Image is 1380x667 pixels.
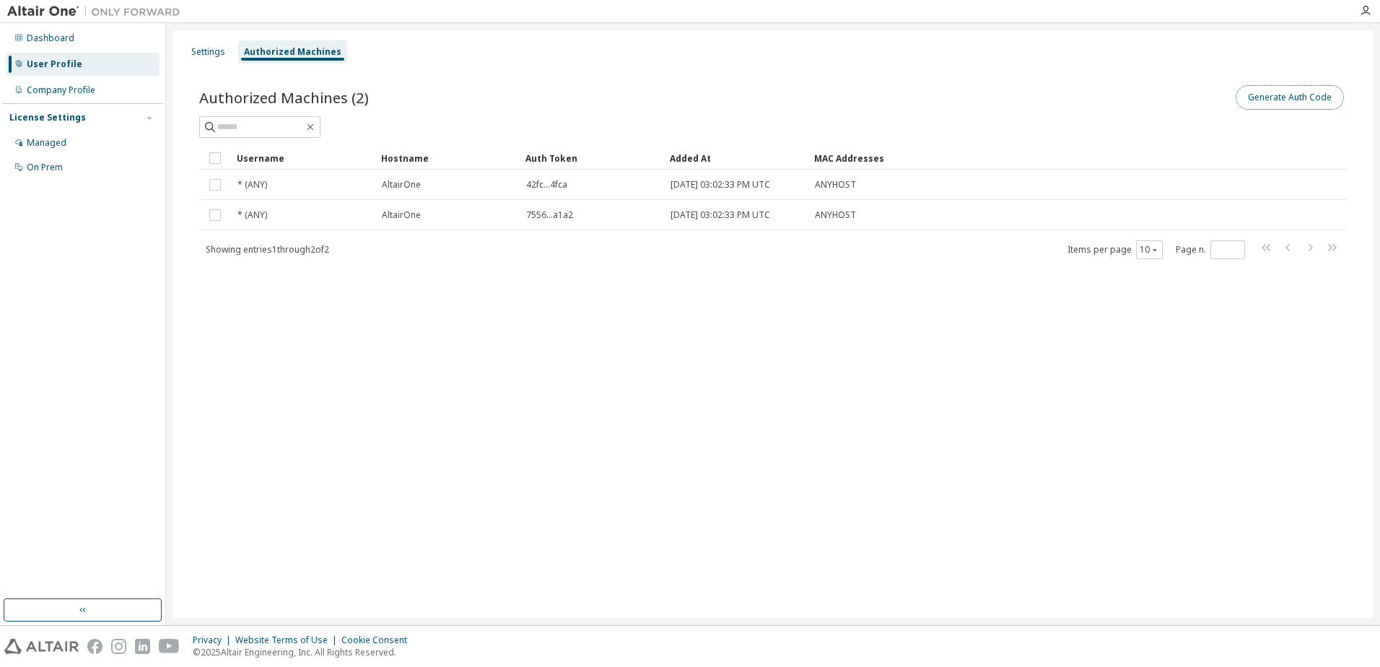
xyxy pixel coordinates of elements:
[87,639,102,654] img: facebook.svg
[27,58,82,70] div: User Profile
[1140,244,1159,256] button: 10
[206,243,329,256] span: Showing entries 1 through 2 of 2
[526,179,567,191] span: 42fc...4fca
[27,137,66,149] div: Managed
[382,209,421,221] span: AltairOne
[199,87,369,108] span: Authorized Machines (2)
[237,147,370,170] div: Username
[27,32,74,44] div: Dashboard
[1236,85,1344,110] button: Generate Auth Code
[235,635,341,646] div: Website Terms of Use
[193,646,416,658] p: © 2025 Altair Engineering, Inc. All Rights Reserved.
[526,209,573,221] span: 7556...a1a2
[237,179,267,191] span: * (ANY)
[193,635,235,646] div: Privacy
[815,179,856,191] span: ANYHOST
[382,179,421,191] span: AltairOne
[341,635,416,646] div: Cookie Consent
[237,209,267,221] span: * (ANY)
[1067,240,1163,259] span: Items per page
[244,46,341,58] div: Authorized Machines
[525,147,658,170] div: Auth Token
[671,179,770,191] span: [DATE] 03:02:33 PM UTC
[670,147,803,170] div: Added At
[814,147,1195,170] div: MAC Addresses
[671,209,770,221] span: [DATE] 03:02:33 PM UTC
[135,639,150,654] img: linkedin.svg
[111,639,126,654] img: instagram.svg
[4,639,79,654] img: altair_logo.svg
[815,209,856,221] span: ANYHOST
[191,46,225,58] div: Settings
[27,162,63,173] div: On Prem
[27,84,95,96] div: Company Profile
[1176,240,1245,259] span: Page n.
[381,147,514,170] div: Hostname
[159,639,180,654] img: youtube.svg
[7,4,188,19] img: Altair One
[9,112,86,123] div: License Settings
